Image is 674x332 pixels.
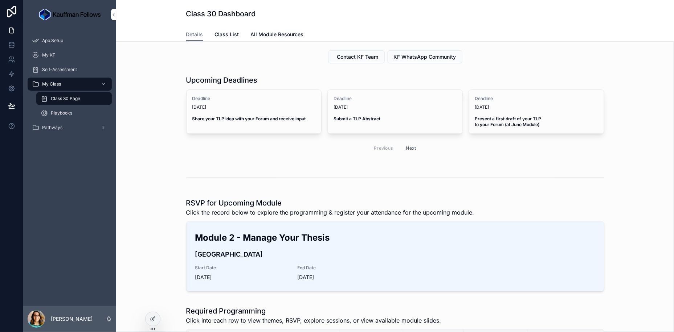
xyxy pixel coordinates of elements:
span: Pathways [42,125,62,130]
h1: Class 30 Dashboard [186,9,256,19]
h4: [GEOGRAPHIC_DATA] [195,249,595,259]
a: Playbooks [36,107,112,120]
h1: Required Programming [186,306,441,316]
span: [DATE] [334,104,457,110]
strong: Present a first draft of your TLP to your Forum (at June Module) [475,116,542,127]
a: Pathways [28,121,112,134]
a: Class List [215,28,239,42]
a: Deadline[DATE]Submit a TLP Abstract [327,90,463,134]
a: Deadline[DATE]Share your TLP idea with your Forum and receive input [186,90,322,134]
button: Contact KF Team [328,50,385,63]
a: My KF [28,49,112,62]
a: Class 30 Page [36,92,112,105]
h2: Module 2 - Manage Your Thesis [195,232,595,244]
a: All Module Resources [251,28,304,42]
span: KF WhatsApp Community [394,53,456,61]
span: Class List [215,31,239,38]
span: [DATE] [475,104,598,110]
button: KF WhatsApp Community [388,50,462,63]
a: Deadline[DATE]Present a first draft of your TLP to your Forum (at June Module) [469,90,604,134]
h1: Upcoming Deadlines [186,75,258,85]
a: App Setup [28,34,112,47]
span: Start Date [195,265,289,271]
span: Deadline [475,96,598,101]
span: Self-Assessment [42,67,77,72]
span: Playbooks [51,110,72,116]
span: End Date [297,265,391,271]
span: All Module Resources [251,31,304,38]
div: scrollable content [23,29,116,144]
span: Deadline [334,96,457,101]
button: Next [401,142,421,154]
span: My Class [42,81,61,87]
img: App logo [39,9,101,20]
span: My KF [42,52,55,58]
span: App Setup [42,38,63,43]
a: Module 2 - Manage Your Thesis[GEOGRAPHIC_DATA]Start Date[DATE]End Date[DATE] [187,221,604,291]
span: [DATE] [195,274,289,281]
span: Deadline [192,96,315,101]
h1: RSVP for Upcoming Module [186,198,474,208]
strong: Share your TLP idea with your Forum and receive input [192,116,306,121]
a: My Class [28,78,112,91]
span: Click into each row to view themes, RSVP, explore sessions, or view available module slides. [186,316,441,325]
strong: Submit a TLP Abstract [334,116,380,121]
a: Details [186,28,203,42]
span: [DATE] [297,274,391,281]
span: Contact KF Team [337,53,379,61]
a: Self-Assessment [28,63,112,76]
p: [PERSON_NAME] [51,315,93,323]
span: Class 30 Page [51,96,80,101]
span: Details [186,31,203,38]
span: [DATE] [192,104,315,110]
span: Click the record below to explore the programming & register your attendance for the upcoming mod... [186,208,474,217]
